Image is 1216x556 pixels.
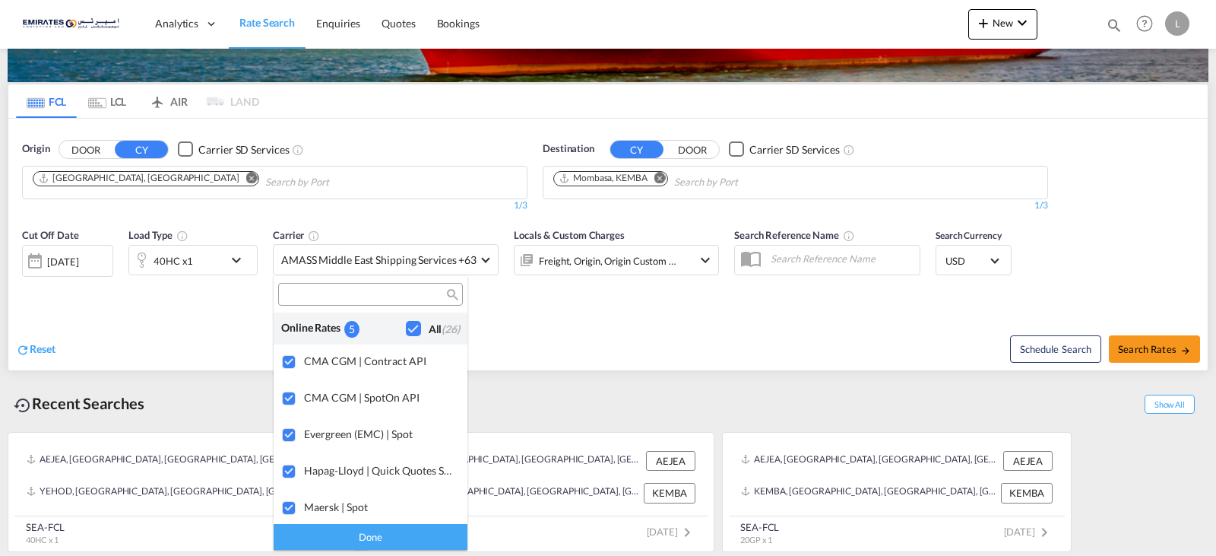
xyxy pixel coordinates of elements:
div: Hapag-Lloyd | Quick Quotes Spot [304,464,455,477]
div: Online Rates [281,320,344,336]
div: All [429,322,460,337]
div: CMA CGM | SpotOn API [304,391,455,404]
div: Maersk | Spot [304,500,455,513]
md-icon: icon-magnify [445,289,457,300]
div: Done [274,523,467,550]
div: 5 [344,321,359,337]
div: Evergreen (EMC) | Spot [304,427,455,440]
span: (26) [442,322,460,335]
div: CMA CGM | Contract API [304,354,455,367]
md-checkbox: Checkbox No Ink [406,320,460,336]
